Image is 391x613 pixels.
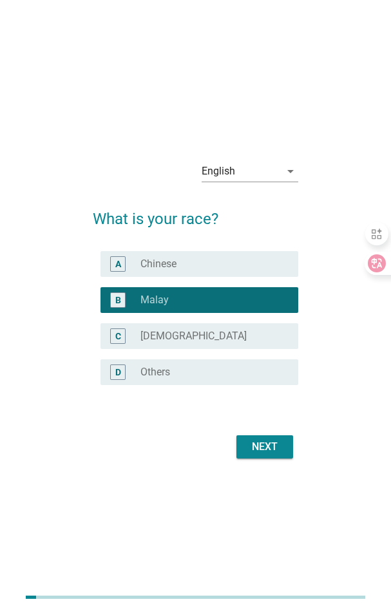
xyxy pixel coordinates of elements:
div: English [202,165,235,177]
div: D [115,366,121,379]
div: A [115,258,121,271]
button: Next [236,435,293,458]
i: arrow_drop_down [283,164,298,179]
div: C [115,330,121,343]
div: Next [247,439,283,455]
label: Malay [140,294,169,306]
label: Chinese [140,258,176,270]
h2: What is your race? [93,194,298,231]
label: [DEMOGRAPHIC_DATA] [140,330,247,343]
div: B [115,294,121,307]
label: Others [140,366,170,379]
